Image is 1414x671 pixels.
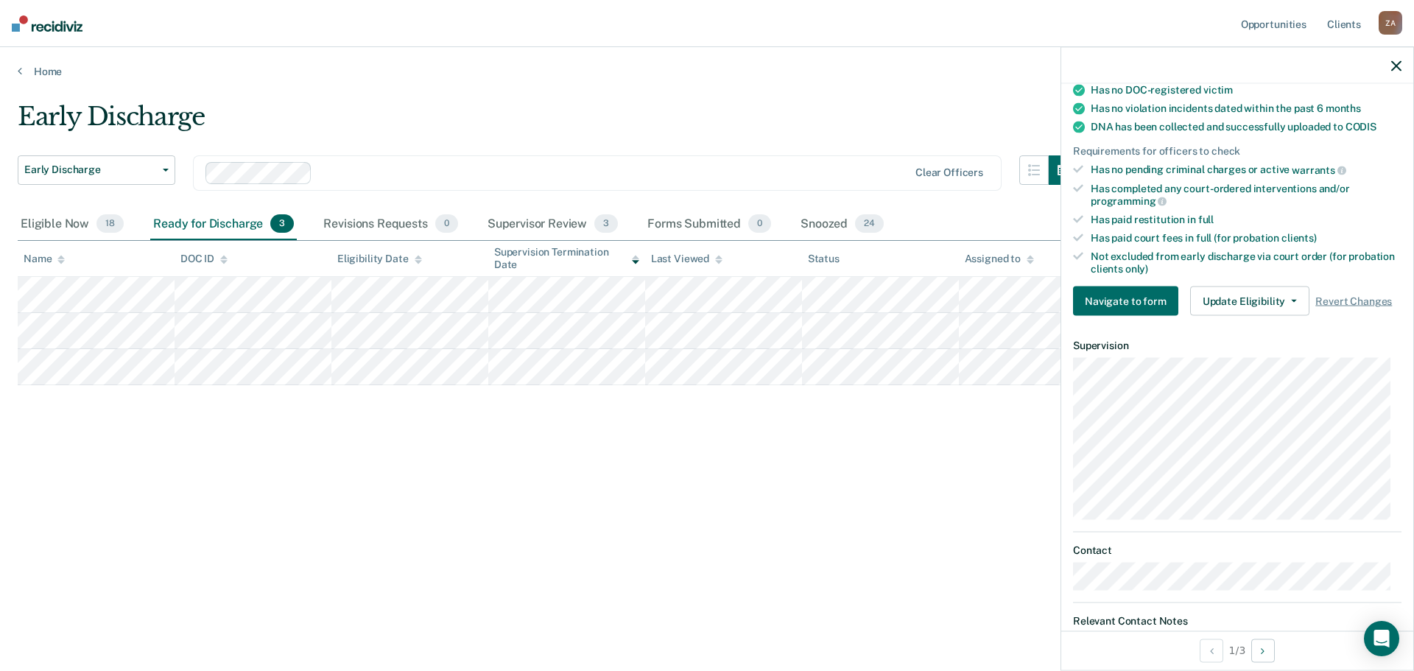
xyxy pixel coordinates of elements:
dt: Relevant Contact Notes [1073,614,1401,627]
div: Has no violation incidents dated within the past 6 [1091,102,1401,115]
span: full [1198,214,1214,225]
div: Open Intercom Messenger [1364,621,1399,656]
span: victim [1203,84,1233,96]
span: programming [1091,195,1167,207]
span: clients) [1281,232,1317,244]
div: Eligible Now [18,208,127,241]
button: Next Opportunity [1251,639,1275,662]
span: warrants [1292,164,1346,176]
span: 18 [96,214,124,233]
button: Previous Opportunity [1200,639,1223,662]
dt: Supervision [1073,340,1401,352]
div: Not excluded from early discharge via court order (for probation clients [1091,250,1401,275]
button: Update Eligibility [1190,287,1309,316]
div: Forms Submitted [644,208,774,241]
span: only) [1125,262,1148,274]
div: Requirements for officers to check [1073,145,1401,158]
div: Has paid court fees in full (for probation [1091,232,1401,245]
div: Last Viewed [651,253,722,265]
div: Ready for Discharge [150,208,297,241]
div: Has no DOC-registered [1091,84,1401,96]
div: 1 / 3 [1061,630,1413,670]
div: Has completed any court-ordered interventions and/or [1091,182,1401,207]
span: months [1326,102,1361,114]
div: Status [808,253,840,265]
button: Navigate to form [1073,287,1178,316]
span: 0 [748,214,771,233]
div: Snoozed [798,208,887,241]
span: Revert Changes [1315,295,1392,308]
span: 3 [594,214,618,233]
div: Eligibility Date [337,253,422,265]
span: Early Discharge [24,164,157,176]
div: DNA has been collected and successfully uploaded to [1091,121,1401,133]
dt: Contact [1073,544,1401,557]
span: 24 [855,214,884,233]
div: Supervision Termination Date [494,246,639,271]
div: Assigned to [965,253,1034,265]
span: CODIS [1346,121,1376,133]
span: 0 [435,214,458,233]
div: Z A [1379,11,1402,35]
div: Clear officers [915,166,983,179]
a: Navigate to form link [1073,287,1184,316]
div: Revisions Requests [320,208,460,241]
div: Early Discharge [18,102,1078,144]
div: Supervisor Review [485,208,622,241]
a: Home [18,65,1396,78]
div: DOC ID [180,253,228,265]
div: Has paid restitution in [1091,214,1401,226]
span: 3 [270,214,294,233]
img: Recidiviz [12,15,82,32]
div: Has no pending criminal charges or active [1091,164,1401,177]
div: Name [24,253,65,265]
